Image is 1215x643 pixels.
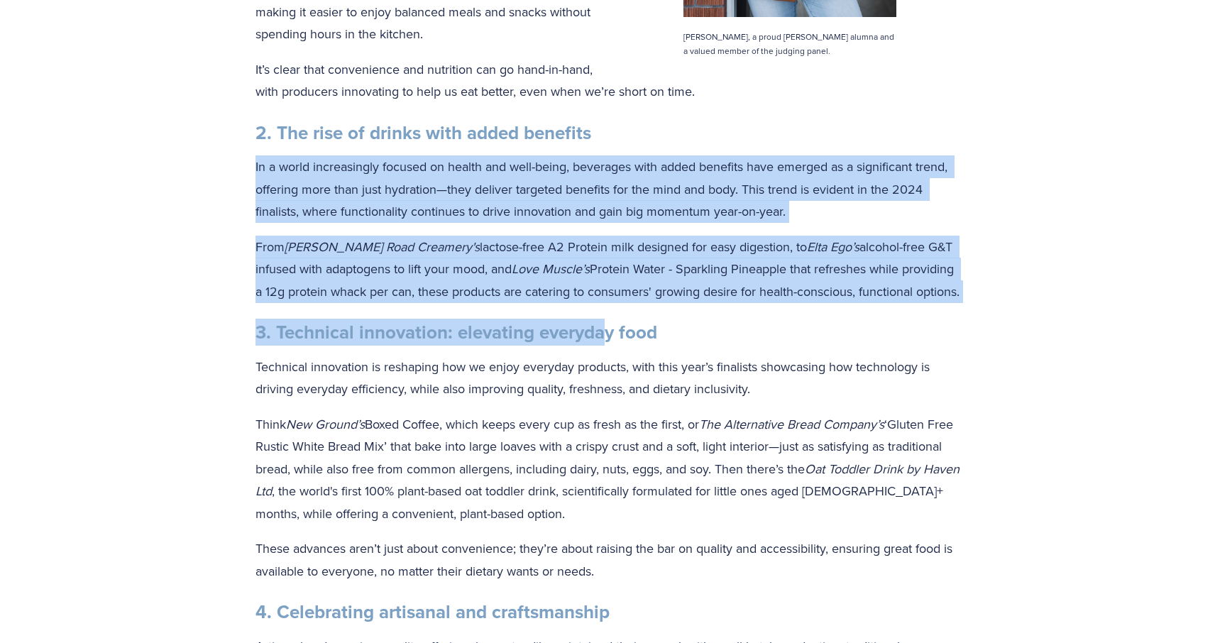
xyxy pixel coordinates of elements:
p: It’s clear that convenience and nutrition can go hand-in-hand, with producers innovating to help ... [255,58,960,103]
em: New Ground’s [286,415,365,433]
em: Love Muscle’s [512,260,590,277]
p: Think Boxed Coffee, which keeps every cup as fresh as the first, or ‘Gluten Free Rustic White Bre... [255,413,960,525]
p: Technical innovation is reshaping how we enjoy everyday products, with this year’s finalists show... [255,356,960,400]
p: From lactose-free A2 Protein milk designed for easy digestion, to alcohol-free G&T infused with a... [255,236,960,303]
p: [PERSON_NAME], a proud [PERSON_NAME] alumna and a valued member of the judging panel. [683,30,896,58]
strong: 2. The rise of drinks with added benefits [255,119,591,146]
p: In a world increasingly focused on health and well-being, beverages with added benefits have emer... [255,155,960,223]
em: [PERSON_NAME] Road Creamery's [285,238,480,255]
strong: 4. Celebrating artisanal and craftsmanship [255,598,610,625]
em: The Alternative Bread Company’s [699,415,884,433]
p: These advances aren’t just about convenience; they’re about raising the bar on quality and access... [255,537,960,582]
em: Elta Ego’s [807,238,859,255]
strong: 3. Technical innovation: elevating everyday food [255,319,657,346]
